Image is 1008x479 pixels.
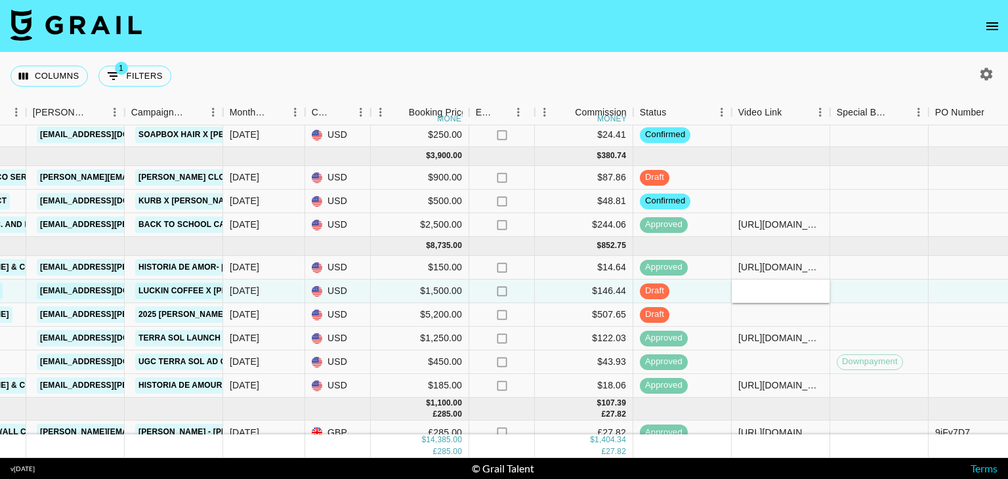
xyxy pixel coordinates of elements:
button: Sort [782,103,800,121]
span: draft [640,308,669,321]
div: Booker [26,100,125,125]
button: Menu [351,102,371,122]
button: Sort [87,103,105,121]
div: $43.93 [535,350,633,374]
div: USD [305,190,371,213]
span: draft [640,285,669,297]
div: $122.03 [535,327,633,350]
div: v [DATE] [10,465,35,473]
button: Sort [984,103,1003,121]
div: Currency [305,100,371,125]
span: approved [640,261,688,274]
img: Grail Talent [10,9,142,41]
div: 27.82 [606,446,626,457]
div: £285.00 [371,421,469,444]
div: USD [305,256,371,280]
div: $48.81 [535,190,633,213]
a: Historia de amor- [PERSON_NAME] [135,259,292,276]
a: UGC Terra Sol Ad Campaign [135,354,266,370]
a: [EMAIL_ADDRESS][DOMAIN_NAME] [37,193,184,209]
div: Campaign (Type) [131,100,185,125]
button: Menu [371,102,390,122]
button: Sort [390,103,409,121]
span: approved [640,427,688,439]
button: open drawer [979,13,1005,39]
div: 14,385.00 [426,435,462,446]
div: 3,900.00 [430,150,462,161]
div: Status [633,100,732,125]
button: Sort [666,103,684,121]
a: Soapbox Hair x [PERSON_NAME] [135,127,281,143]
div: £ [601,409,606,420]
button: Menu [535,102,555,122]
div: 852.75 [601,240,626,251]
div: $ [597,240,602,251]
div: USD [305,327,371,350]
a: [PERSON_NAME][EMAIL_ADDRESS][DOMAIN_NAME] [37,169,251,186]
div: $ [597,398,602,409]
div: Status [640,100,667,125]
button: Select columns [10,66,88,87]
button: Menu [909,102,929,122]
span: approved [640,332,688,344]
a: [PERSON_NAME] - [PERSON_NAME]'s Lava Chicken [135,424,352,440]
a: [EMAIL_ADDRESS][PERSON_NAME][DOMAIN_NAME] [37,217,251,233]
button: Menu [509,102,528,122]
a: [EMAIL_ADDRESS][DOMAIN_NAME] [37,330,184,346]
div: $2,500.00 [371,213,469,237]
button: Menu [712,102,732,122]
div: USD [305,280,371,303]
div: 1,100.00 [430,398,462,409]
div: $ [590,435,595,446]
div: money [437,115,467,123]
a: [EMAIL_ADDRESS][DOMAIN_NAME] [37,354,184,370]
div: Currency [312,100,333,125]
div: Aug '25 [230,128,259,141]
div: USD [305,213,371,237]
a: Luckin Coffee x [PERSON_NAME] [GEOGRAPHIC_DATA] Grand Opening Event [135,283,472,299]
div: Jun '25 [230,379,259,392]
div: USD [305,303,371,327]
div: £27.82 [535,421,633,444]
div: May '25 [230,426,259,439]
div: Jun '25 [230,308,259,321]
div: [PERSON_NAME] [33,100,87,125]
div: 1,404.34 [595,435,626,446]
div: Expenses: Remove Commission? [469,100,535,125]
div: Jun '25 [230,260,259,274]
div: https://www.tiktok.com/@undiariomillennial/video/7517794764599676215?_t=ZT-8xLa51uvrMt&_r=1 [738,379,823,392]
a: [EMAIL_ADDRESS][PERSON_NAME][DOMAIN_NAME] [37,306,251,323]
div: 9jFy7D7 [935,426,970,439]
div: Jul '25 [230,194,259,207]
div: $ [597,150,602,161]
div: $5,200.00 [371,303,469,327]
div: 285.00 [437,446,462,457]
a: Terms [971,462,997,474]
span: 1 [115,62,128,75]
div: Jul '25 [230,218,259,231]
a: Historia de Amour - Franno [135,377,267,394]
span: confirmed [640,195,690,207]
div: https://www.instagram.com/reel/DKaJTMJor3_/?igsh=dWRwNnp1N3BpM3pt [738,426,823,439]
div: money [597,115,627,123]
a: 2025 [PERSON_NAME] CURVE Body Shape Lookbook [135,306,364,323]
span: approved [640,379,688,392]
div: https://www.tiktok.com/@melanieangelese/video/7535194352390393143 [738,218,823,231]
button: Sort [556,103,575,121]
div: Month Due [230,100,267,125]
span: confirmed [640,129,690,141]
div: Video Link [738,100,782,125]
div: GBP [305,421,371,444]
div: $507.65 [535,303,633,327]
div: Jun '25 [230,355,259,368]
div: $87.86 [535,166,633,190]
button: Menu [105,102,125,122]
div: Campaign (Type) [125,100,223,125]
button: Menu [203,102,223,122]
a: [PERSON_NAME][EMAIL_ADDRESS][DOMAIN_NAME] [37,424,251,440]
button: Sort [333,103,351,121]
a: [EMAIL_ADDRESS][DOMAIN_NAME] [37,283,184,299]
div: $185.00 [371,374,469,398]
div: $18.06 [535,374,633,398]
div: Month Due [223,100,305,125]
